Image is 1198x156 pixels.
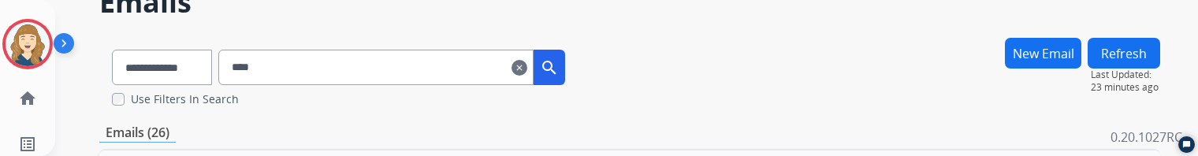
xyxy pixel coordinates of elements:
mat-icon: list_alt [18,135,37,154]
label: Use Filters In Search [131,91,239,107]
svg: Open Chat [1182,140,1190,148]
button: Start Chat [1178,136,1195,153]
span: 23 minutes ago [1091,81,1160,94]
p: 0.20.1027RC [1111,128,1182,147]
button: Refresh [1088,38,1160,69]
img: avatar [6,22,50,66]
p: Emails (26) [99,123,176,143]
mat-icon: home [18,89,37,108]
span: Last Updated: [1091,69,1160,81]
button: New Email [1005,38,1081,69]
mat-icon: search [540,58,559,77]
mat-icon: clear [512,58,527,77]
